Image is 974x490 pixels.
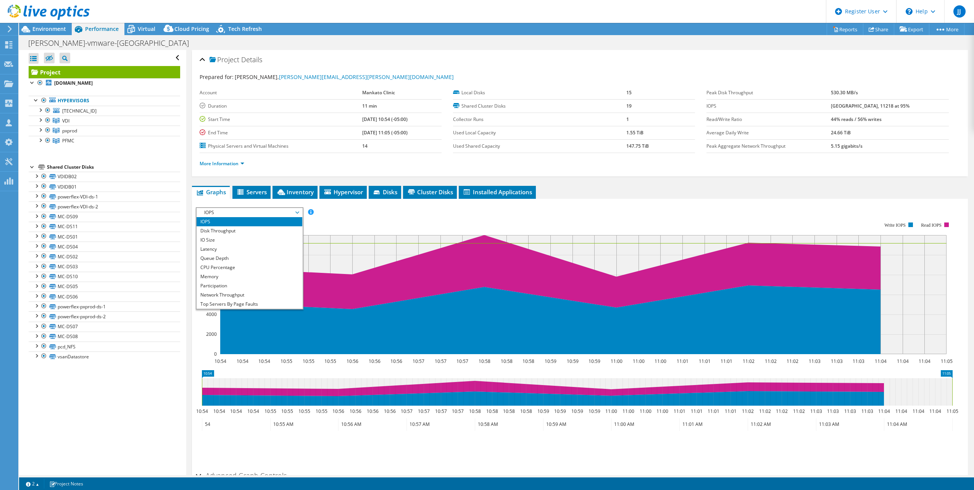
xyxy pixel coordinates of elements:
b: [DOMAIN_NAME] [54,80,93,86]
text: 10:55 [298,408,310,414]
text: 10:58 [469,408,481,414]
b: Mankato Clinic [362,89,395,96]
text: 10:54 [196,408,208,414]
a: [TECHNICAL_ID] [29,106,180,116]
text: 11:01 [673,408,685,414]
label: Prepared for: [200,73,234,81]
text: 0 [214,351,217,357]
text: 10:57 [418,408,429,414]
label: Start Time [200,116,362,123]
text: 11:00 [654,358,666,364]
a: MC-DS11 [29,222,180,232]
text: 11:01 [720,358,732,364]
text: 11:02 [793,408,805,414]
a: MC-DS10 [29,272,180,282]
text: 10:54 [236,358,248,364]
a: MC-DS05 [29,282,180,292]
b: 19 [626,103,632,109]
text: 11:01 [690,408,702,414]
span: pxprod [62,127,77,134]
text: 10:57 [400,408,412,414]
text: 10:58 [522,358,534,364]
a: Reports [827,23,863,35]
text: 10:55 [324,358,336,364]
text: 10:55 [281,408,293,414]
text: 10:56 [390,358,402,364]
span: Tech Refresh [228,25,262,32]
text: 10:54 [247,408,259,414]
text: 10:59 [571,408,583,414]
text: 11:00 [605,408,617,414]
b: 44% reads / 56% writes [831,116,882,122]
text: 11:00 [632,358,644,364]
text: 10:58 [520,408,532,414]
text: 11:03 [827,408,839,414]
text: 10:54 [230,408,242,414]
a: Hypervisors [29,96,180,106]
a: More Information [200,160,244,167]
text: 10:57 [452,408,463,414]
span: VDI [62,118,69,124]
li: Top Servers By Page Faults [197,300,302,309]
a: MC-DS02 [29,251,180,261]
li: Disk Throughput [197,226,302,235]
text: 11:00 [656,408,668,414]
label: Duration [200,102,362,110]
a: Share [863,23,894,35]
a: MC-DS04 [29,242,180,251]
text: 11:04 [878,408,890,414]
span: Performance [85,25,119,32]
text: 11:03 [808,358,820,364]
li: CPU Percentage [197,263,302,272]
text: 11:01 [676,358,688,364]
text: 10:55 [264,408,276,414]
a: MC-DS07 [29,322,180,332]
label: Collector Runs [453,116,626,123]
text: 11:01 [724,408,736,414]
text: 11:04 [912,408,924,414]
span: Graphs [196,188,226,196]
text: 10:55 [302,358,314,364]
text: 10:56 [384,408,395,414]
text: 11:03 [852,358,864,364]
text: 10:57 [456,358,468,364]
span: Project [210,56,239,64]
h2: Advanced Graph Controls [196,468,287,483]
text: 10:57 [434,358,446,364]
text: 10:59 [588,408,600,414]
b: 1.55 TiB [626,129,643,136]
text: 11:03 [844,408,856,414]
a: powerflex-VDI-ds-1 [29,192,180,201]
a: More [929,23,964,35]
a: pcd_NFS [29,342,180,351]
li: Latency [197,245,302,254]
label: Physical Servers and Virtual Machines [200,142,362,150]
label: Shared Cluster Disks [453,102,626,110]
label: Used Local Capacity [453,129,626,137]
text: 10:59 [537,408,549,414]
a: vsanDatastore [29,351,180,361]
text: 2000 [206,331,217,337]
a: MC-DS03 [29,262,180,272]
b: [DATE] 11:05 (-05:00) [362,129,408,136]
a: MC-DS08 [29,332,180,342]
span: Disks [373,188,397,196]
b: 15 [626,89,632,96]
text: 11:00 [610,358,622,364]
li: Memory [197,272,302,281]
span: Environment [32,25,66,32]
a: MC-DS09 [29,212,180,222]
text: 10:58 [500,358,512,364]
text: 11:03 [861,408,873,414]
b: [GEOGRAPHIC_DATA], 11218 at 95% [831,103,909,109]
text: 11:03 [810,408,822,414]
text: 11:00 [622,408,634,414]
label: Read/Write Ratio [706,116,830,123]
text: 11:02 [776,408,787,414]
text: 11:05 [946,408,958,414]
label: Local Disks [453,89,626,97]
span: Details [241,55,262,64]
text: 10:56 [368,358,380,364]
li: Network Throughput [197,290,302,300]
li: IOPS [197,217,302,226]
